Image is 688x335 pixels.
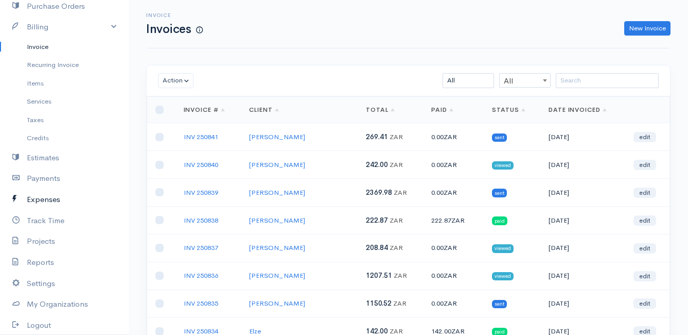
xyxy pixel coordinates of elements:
[249,271,305,280] a: [PERSON_NAME]
[540,123,625,151] td: [DATE]
[249,299,305,308] a: [PERSON_NAME]
[444,299,457,308] span: ZAR
[633,160,656,170] a: edit
[394,188,407,197] span: ZAR
[184,160,218,169] a: INV 250840
[444,271,457,280] span: ZAR
[633,215,656,226] a: edit
[184,299,218,308] a: INV 250835
[249,160,305,169] a: [PERSON_NAME]
[196,26,203,35] span: How to create your first Invoice?
[184,132,218,141] a: INV 250841
[444,160,457,169] span: ZAR
[366,216,388,225] span: 222.87
[492,216,507,225] span: paid
[549,106,607,114] a: Date Invoiced
[423,262,484,290] td: 0.00
[390,243,403,252] span: ZAR
[184,271,218,280] a: INV 250836
[633,298,656,309] a: edit
[633,243,656,254] a: edit
[556,73,659,88] input: Search
[366,243,388,252] span: 208.84
[444,188,457,197] span: ZAR
[492,272,514,280] span: viewed
[366,160,388,169] span: 242.00
[366,188,392,197] span: 2369.98
[500,74,550,88] span: All
[540,290,625,317] td: [DATE]
[146,12,203,18] h6: Invoice
[366,106,395,114] a: Total
[249,106,279,114] a: Client
[492,244,514,253] span: viewed
[184,188,218,197] a: INV 250839
[423,151,484,179] td: 0.00
[540,234,625,262] td: [DATE]
[366,132,388,141] span: 269.41
[492,189,507,197] span: sent
[492,106,525,114] a: Status
[249,243,305,252] a: [PERSON_NAME]
[423,179,484,207] td: 0.00
[249,216,305,225] a: [PERSON_NAME]
[423,206,484,234] td: 222.87
[540,262,625,290] td: [DATE]
[633,132,656,142] a: edit
[492,300,507,308] span: sent
[444,243,457,252] span: ZAR
[393,299,407,308] span: ZAR
[390,216,403,225] span: ZAR
[423,290,484,317] td: 0.00
[444,132,457,141] span: ZAR
[184,216,218,225] a: INV 250838
[366,299,392,308] span: 1150.52
[451,216,465,225] span: ZAR
[633,188,656,198] a: edit
[423,123,484,151] td: 0.00
[624,21,671,36] a: New Invoice
[390,160,403,169] span: ZAR
[540,179,625,207] td: [DATE]
[146,23,203,36] h1: Invoices
[184,106,225,114] a: Invoice #
[633,271,656,281] a: edit
[499,73,551,88] span: All
[184,243,218,252] a: INV 250837
[390,132,403,141] span: ZAR
[249,132,305,141] a: [PERSON_NAME]
[540,151,625,179] td: [DATE]
[249,188,305,197] a: [PERSON_NAME]
[394,271,407,280] span: ZAR
[423,234,484,262] td: 0.00
[366,271,392,280] span: 1207.51
[431,106,453,114] a: Paid
[492,133,507,142] span: sent
[540,206,625,234] td: [DATE]
[158,73,193,88] button: Action
[492,161,514,170] span: viewed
